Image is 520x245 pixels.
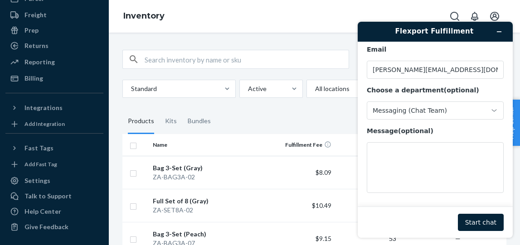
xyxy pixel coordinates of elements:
[350,14,520,245] iframe: Find more information here
[335,134,400,156] th: 30d Orders
[24,26,39,35] div: Prep
[5,101,103,115] button: Integrations
[21,6,40,14] span: Chat
[5,159,103,170] a: Add Fast Tag
[316,168,331,176] span: $8.09
[5,119,103,130] a: Add Integration
[446,7,464,25] button: Open Search Box
[5,204,103,219] a: Help Center
[153,173,267,182] div: ZA-BAG3A-02
[486,7,504,25] button: Open account menu
[5,141,103,155] button: Fast Tags
[130,84,131,93] input: Standard
[466,7,484,25] button: Open notifications
[153,206,267,215] div: ZA-SET8A-02
[165,109,177,134] div: Kits
[5,38,103,53] a: Returns
[5,220,103,234] button: Give Feedback
[153,163,267,173] div: Bag 3-Set (Gray)
[149,134,270,156] th: Name
[24,160,57,168] div: Add Fast Tag
[24,10,47,19] div: Freight
[5,23,103,38] a: Prep
[24,207,61,216] div: Help Center
[24,120,65,128] div: Add Integration
[24,192,72,201] div: Talk to Support
[24,176,50,185] div: Settings
[116,3,172,29] ol: breadcrumbs
[316,235,331,242] span: $9.15
[312,202,331,209] span: $10.49
[247,84,248,93] input: Active
[335,189,400,222] td: 223
[335,156,400,189] td: 33
[123,11,165,21] a: Inventory
[5,55,103,69] a: Reporting
[5,8,103,22] a: Freight
[24,74,43,83] div: Billing
[145,50,349,68] input: Search inventory by name or sku
[188,109,211,134] div: Bundles
[24,222,68,231] div: Give Feedback
[24,58,55,67] div: Reporting
[128,109,154,134] div: Products
[5,71,103,86] a: Billing
[24,103,63,112] div: Integrations
[5,189,103,203] button: Talk to Support
[314,84,315,93] input: All locations
[24,144,53,153] div: Fast Tags
[24,41,49,50] div: Returns
[271,134,335,156] th: Fulfillment Fee
[153,197,267,206] div: Full Set of 8 (Gray)
[153,230,267,239] div: Bag 3-Set (Peach)
[5,173,103,188] a: Settings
